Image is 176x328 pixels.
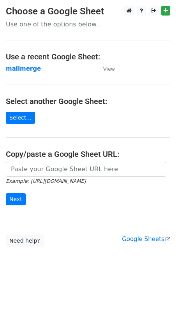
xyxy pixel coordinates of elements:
a: mailmerge [6,65,41,72]
input: Next [6,193,26,205]
input: Paste your Google Sheet URL here [6,162,166,177]
p: Use one of the options below... [6,20,170,28]
a: Select... [6,112,35,124]
small: Example: [URL][DOMAIN_NAME] [6,178,86,184]
a: Google Sheets [122,236,170,243]
small: View [103,66,115,72]
h3: Choose a Google Sheet [6,6,170,17]
h4: Select another Google Sheet: [6,97,170,106]
h4: Copy/paste a Google Sheet URL: [6,149,170,159]
a: View [95,65,115,72]
a: Need help? [6,235,44,247]
h4: Use a recent Google Sheet: [6,52,170,61]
